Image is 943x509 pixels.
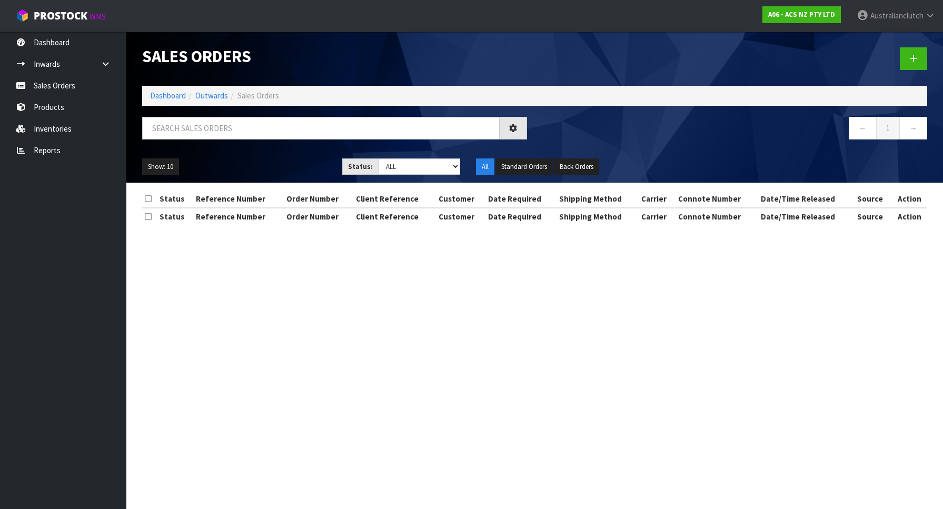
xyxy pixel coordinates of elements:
th: Date Required [485,208,557,225]
a: → [899,117,927,139]
strong: Status: [348,162,373,171]
th: Reference Number [193,208,284,225]
nav: Page navigation [543,117,928,143]
input: Search sales orders [142,117,500,139]
th: Client Reference [353,191,435,207]
th: Order Number [284,191,353,207]
button: Back Orders [554,158,599,175]
th: Connote Number [676,208,758,225]
th: Date/Time Released [758,208,855,225]
th: Action [892,208,927,225]
th: Carrier [639,191,676,207]
th: Order Number [284,208,353,225]
th: Source [855,191,892,207]
th: Client Reference [353,208,435,225]
th: Customer [436,191,486,207]
a: 1 [876,117,900,139]
th: Shipping Method [557,208,639,225]
span: Sales Orders [237,91,279,101]
img: cube-alt.png [16,9,29,22]
h1: Sales Orders [142,47,527,66]
th: Date/Time Released [758,191,855,207]
button: All [476,158,494,175]
th: Date Required [485,191,557,207]
th: Action [892,191,927,207]
button: Show: 10 [142,158,179,175]
span: Australianclutch [870,11,924,21]
span: ProStock [34,9,87,23]
strong: A06 - ACS NZ PTY LTD [768,10,835,19]
th: Shipping Method [557,191,639,207]
th: Customer [436,208,486,225]
a: Outwards [195,91,228,101]
button: Standard Orders [495,158,553,175]
small: WMS [90,12,106,22]
th: Reference Number [193,191,284,207]
th: Connote Number [676,191,758,207]
th: Status [157,191,193,207]
th: Status [157,208,193,225]
th: Carrier [639,208,676,225]
a: Dashboard [150,91,186,101]
th: Source [855,208,892,225]
a: ← [849,117,877,139]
